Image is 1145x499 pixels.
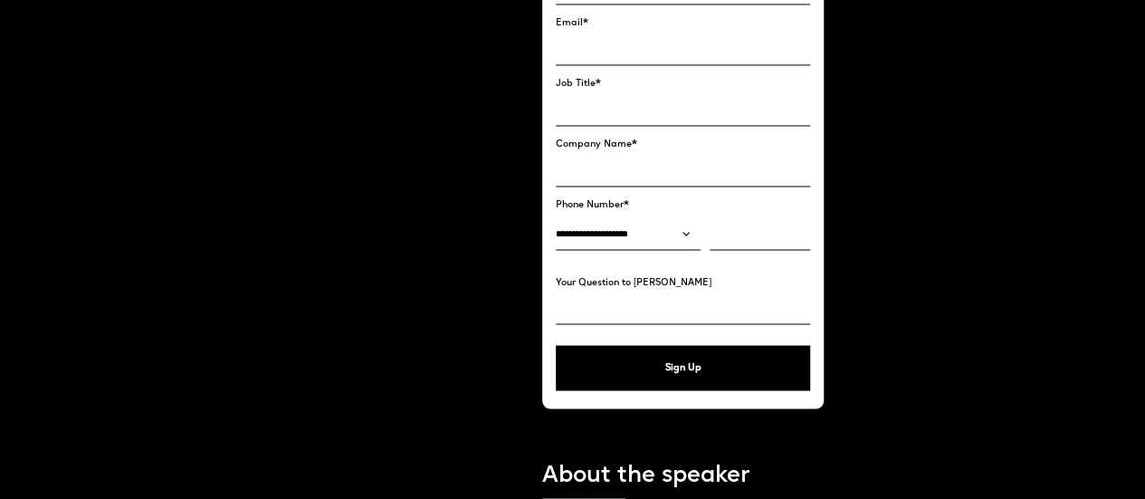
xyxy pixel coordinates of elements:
[556,345,811,390] button: Sign Up
[556,18,811,29] label: Email
[556,139,811,150] label: Company Name
[556,200,811,211] label: Phone Number
[556,277,811,288] label: Your Question to [PERSON_NAME]
[556,79,811,90] label: Job Title
[542,459,825,491] p: About the speaker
